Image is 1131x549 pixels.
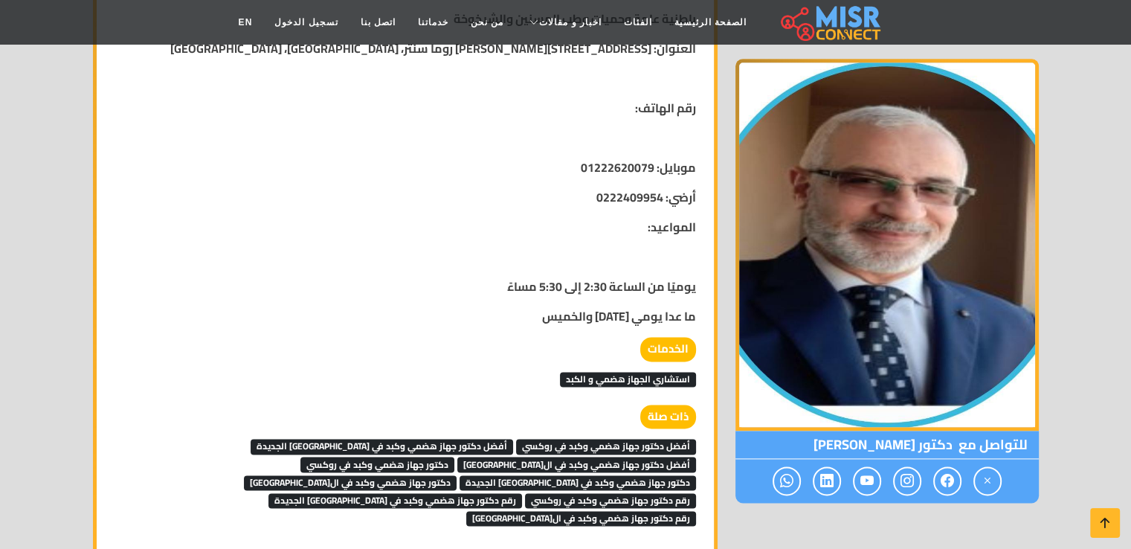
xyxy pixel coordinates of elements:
a: أفضل دكتور جهاز هضمي وكبد في ال[GEOGRAPHIC_DATA] [457,452,696,475]
strong: المواعيد: [648,216,696,238]
strong: أرضي: 0222409954 [596,186,696,208]
span: دكتور جهاز هضمي وكبد في ال[GEOGRAPHIC_DATA] [244,475,457,490]
span: أفضل دكتور جهاز هضمي وكبد في [GEOGRAPHIC_DATA] الجديدة [251,439,513,454]
span: رقم دكتور جهاز هضمي وكبد في ال[GEOGRAPHIC_DATA] [466,511,696,526]
a: خدماتنا [407,8,460,36]
a: اتصل بنا [349,8,407,36]
a: رقم دكتور جهاز هضمي وكبد في ال[GEOGRAPHIC_DATA] [466,506,696,528]
span: دكتور جهاز هضمي وكبد في روكسي [300,457,454,472]
a: من نحن [460,8,515,36]
span: أفضل دكتور جهاز هضمي وكبد في روكسي [516,439,696,454]
strong: الخدمات [640,337,696,362]
span: رقم دكتور جهاز هضمي وكبد في روكسي [525,493,696,508]
span: للتواصل مع دكتور [PERSON_NAME] [735,431,1039,460]
strong: رقم الهاتف: [635,97,696,119]
span: دكتور جهاز هضمي وكبد في [GEOGRAPHIC_DATA] الجديدة [460,475,696,490]
a: استشاري الجهاز هضمي و الكبد [560,367,696,389]
a: رقم دكتور جهاز هضمي وكبد في روكسي [525,488,696,510]
a: تسجيل الدخول [263,8,349,36]
a: الصفحة الرئيسية [663,8,758,36]
a: اخبار و مقالات [515,8,613,36]
strong: ذات صلة [640,405,696,429]
span: اخبار و مقالات [539,16,602,29]
a: الفئات [613,8,663,36]
a: أفضل دكتور جهاز هضمي وكبد في روكسي [516,434,696,456]
span: استشاري الجهاز هضمي و الكبد [560,372,696,387]
a: رقم دكتور جهاز هضمي وكبد في [GEOGRAPHIC_DATA] الجديدة [268,488,522,510]
span: أفضل دكتور جهاز هضمي وكبد في ال[GEOGRAPHIC_DATA] [457,457,696,472]
img: main.misr_connect [781,4,880,41]
strong: موبايل: 01222620079 [581,156,696,179]
span: رقم دكتور جهاز هضمي وكبد في [GEOGRAPHIC_DATA] الجديدة [268,493,522,508]
a: EN [228,8,264,36]
strong: ما عدا يومي [DATE] والخميس [542,305,696,327]
a: دكتور جهاز هضمي وكبد في ال[GEOGRAPHIC_DATA] [244,470,457,492]
strong: يوميًا من الساعة 2:30 إلى 5:30 مساءً [507,275,696,298]
a: دكتور جهاز هضمي وكبد في روكسي [300,452,454,475]
a: دكتور جهاز هضمي وكبد في [GEOGRAPHIC_DATA] الجديدة [460,470,696,492]
img: دكتور امجد علي الذهبى [735,60,1039,431]
a: أفضل دكتور جهاز هضمي وكبد في [GEOGRAPHIC_DATA] الجديدة [251,434,513,456]
strong: العنوان: [STREET_ADDRESS][PERSON_NAME] روما سنتر، [GEOGRAPHIC_DATA]، [GEOGRAPHIC_DATA] [170,37,696,60]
